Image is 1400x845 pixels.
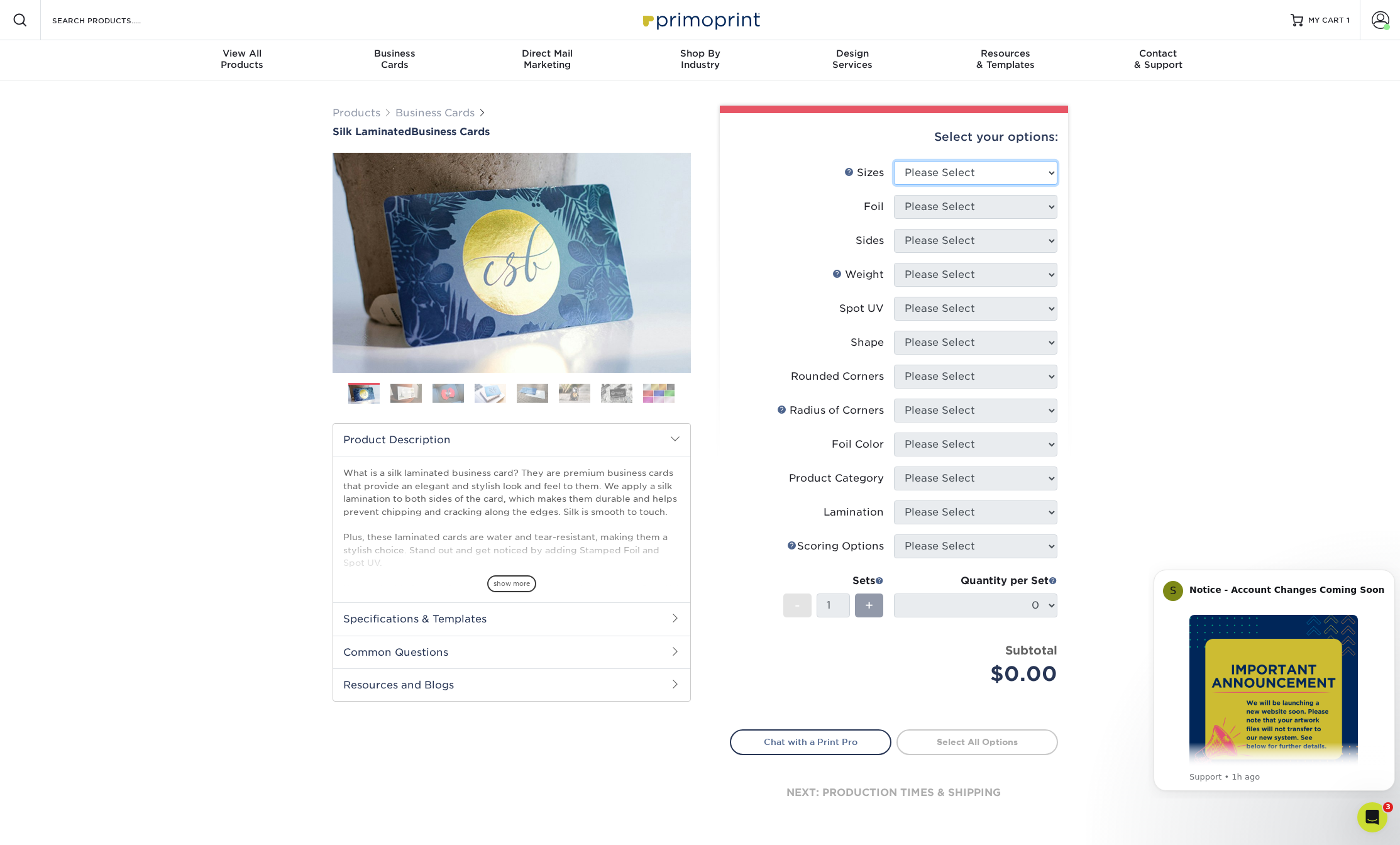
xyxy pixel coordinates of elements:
[851,335,884,350] div: Shape
[896,729,1058,754] a: Select All Options
[166,40,319,80] a: View AllProducts
[390,384,422,403] img: Business Cards 02
[601,384,632,403] img: Business Cards 07
[624,48,776,59] span: Shop By
[333,424,690,456] h2: Product Description
[487,575,536,592] span: show more
[471,48,624,70] div: Marketing
[1082,48,1235,59] span: Contact
[929,48,1082,59] span: Resources
[864,199,884,214] div: Foil
[783,573,884,588] div: Sets
[333,668,690,701] h2: Resources and Blogs
[844,165,884,180] div: Sizes
[333,107,380,119] a: Products
[1347,16,1350,25] span: 1
[929,40,1082,80] a: Resources& Templates
[776,40,929,80] a: DesignServices
[903,659,1057,689] div: $0.00
[1149,558,1400,798] iframe: Intercom notifications message
[777,403,884,418] div: Radius of Corners
[395,107,475,119] a: Business Cards
[517,384,548,403] img: Business Cards 05
[929,48,1082,70] div: & Templates
[795,596,800,615] span: -
[776,48,929,70] div: Services
[471,48,624,59] span: Direct Mail
[730,113,1058,161] div: Select your options:
[791,369,884,384] div: Rounded Corners
[559,384,590,403] img: Business Cards 06
[348,378,380,410] img: Business Cards 01
[471,40,624,80] a: Direct MailMarketing
[433,384,464,403] img: Business Cards 03
[166,48,319,59] span: View All
[894,573,1057,588] div: Quantity per Set
[643,384,675,403] img: Business Cards 08
[166,48,319,70] div: Products
[624,40,776,80] a: Shop ByIndustry
[318,48,471,70] div: Cards
[789,471,884,486] div: Product Category
[1082,40,1235,80] a: Contact& Support
[865,596,873,615] span: +
[624,48,776,70] div: Industry
[1357,802,1387,832] iframe: Intercom live chat
[318,48,471,59] span: Business
[776,48,929,59] span: Design
[730,755,1058,831] div: next: production times & shipping
[475,384,506,403] img: Business Cards 04
[333,126,691,138] a: Silk LaminatedBusiness Cards
[333,636,690,668] h2: Common Questions
[839,301,884,316] div: Spot UV
[856,233,884,248] div: Sides
[333,602,690,635] h2: Specifications & Templates
[333,126,411,138] span: Silk Laminated
[343,467,680,671] p: What is a silk laminated business card? They are premium business cards that provide an elegant a...
[1082,48,1235,70] div: & Support
[318,40,471,80] a: BusinessCards
[333,126,691,138] h1: Business Cards
[832,437,884,452] div: Foil Color
[51,13,174,28] input: SEARCH PRODUCTS.....
[832,267,884,282] div: Weight
[1005,643,1057,657] strong: Subtotal
[1383,802,1393,812] span: 3
[730,729,891,754] a: Chat with a Print Pro
[333,84,691,442] img: Silk Laminated 01
[1308,15,1344,26] span: MY CART
[637,6,763,33] img: Primoprint
[787,539,884,554] div: Scoring Options
[824,505,884,520] div: Lamination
